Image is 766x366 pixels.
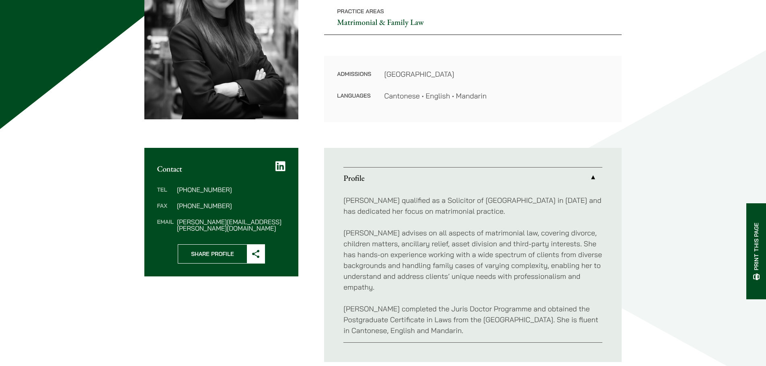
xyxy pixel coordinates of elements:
div: Profile [343,188,602,342]
span: Share Profile [178,245,247,263]
dd: [PHONE_NUMBER] [177,186,285,193]
p: [PERSON_NAME] completed the Juris Doctor Programme and obtained the Postgraduate Certificate in L... [343,303,602,336]
h2: Contact [157,164,286,174]
a: Matrimonial & Family Law [337,17,424,27]
p: [PERSON_NAME] advises on all aspects of matrimonial law, covering divorce, children matters, anci... [343,227,602,292]
dd: Cantonese • English • Mandarin [384,90,609,101]
p: [PERSON_NAME] qualified as a Solicitor of [GEOGRAPHIC_DATA] in [DATE] and has dedicated her focus... [343,195,602,217]
a: Profile [343,168,602,188]
dt: Admissions [337,69,371,90]
button: Share Profile [178,244,265,264]
dd: [GEOGRAPHIC_DATA] [384,69,609,80]
dt: Tel [157,186,174,202]
dt: Languages [337,90,371,101]
dt: Fax [157,202,174,219]
a: LinkedIn [275,161,285,172]
dd: [PERSON_NAME][EMAIL_ADDRESS][PERSON_NAME][DOMAIN_NAME] [177,219,285,231]
dt: Email [157,219,174,231]
span: Practice Areas [337,8,384,15]
dd: [PHONE_NUMBER] [177,202,285,209]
